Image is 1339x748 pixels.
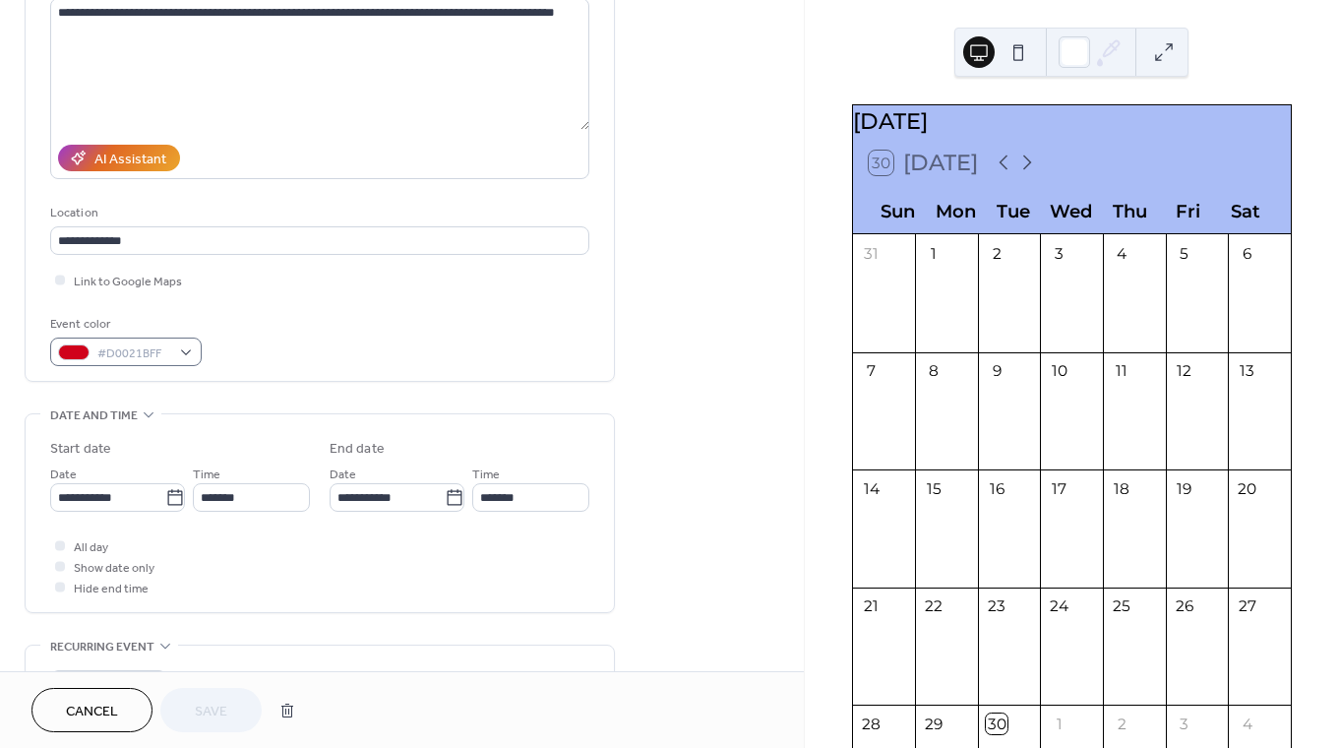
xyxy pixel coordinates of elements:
[50,439,111,460] div: Start date
[985,188,1043,234] div: Tue
[861,478,883,500] div: 14
[927,188,985,234] div: Mon
[50,405,138,426] span: Date and time
[1217,188,1275,234] div: Sat
[861,714,883,735] div: 28
[1101,188,1159,234] div: Thu
[1112,242,1133,264] div: 4
[1237,360,1258,382] div: 13
[74,558,154,579] span: Show date only
[1112,714,1133,735] div: 2
[1112,360,1133,382] div: 11
[924,360,945,382] div: 8
[74,579,149,599] span: Hide end time
[472,465,500,485] span: Time
[1049,242,1070,264] div: 3
[986,242,1007,264] div: 2
[97,343,170,364] span: #D0021BFF
[330,439,385,460] div: End date
[986,595,1007,617] div: 23
[1237,714,1258,735] div: 4
[1174,714,1195,735] div: 3
[1237,595,1258,617] div: 27
[330,465,356,485] span: Date
[924,595,945,617] div: 22
[1237,478,1258,500] div: 20
[1112,478,1133,500] div: 18
[1049,595,1070,617] div: 24
[861,360,883,382] div: 7
[58,145,180,171] button: AI Assistant
[50,465,77,485] span: Date
[924,478,945,500] div: 15
[1174,242,1195,264] div: 5
[1049,714,1070,735] div: 1
[193,465,220,485] span: Time
[924,714,945,735] div: 29
[66,702,118,722] span: Cancel
[1049,478,1070,500] div: 17
[853,105,1291,139] div: [DATE]
[1174,360,1195,382] div: 12
[986,478,1007,500] div: 16
[1159,188,1217,234] div: Fri
[94,150,166,170] div: AI Assistant
[50,314,198,335] div: Event color
[1112,595,1133,617] div: 25
[50,203,585,223] div: Location
[1174,595,1195,617] div: 26
[986,360,1007,382] div: 9
[1237,242,1258,264] div: 6
[50,637,154,657] span: Recurring event
[31,688,152,732] button: Cancel
[924,242,945,264] div: 1
[74,272,182,292] span: Link to Google Maps
[861,242,883,264] div: 31
[986,714,1007,735] div: 30
[1043,188,1101,234] div: Wed
[74,537,108,558] span: All day
[1049,360,1070,382] div: 10
[1174,478,1195,500] div: 19
[869,188,927,234] div: Sun
[861,595,883,617] div: 21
